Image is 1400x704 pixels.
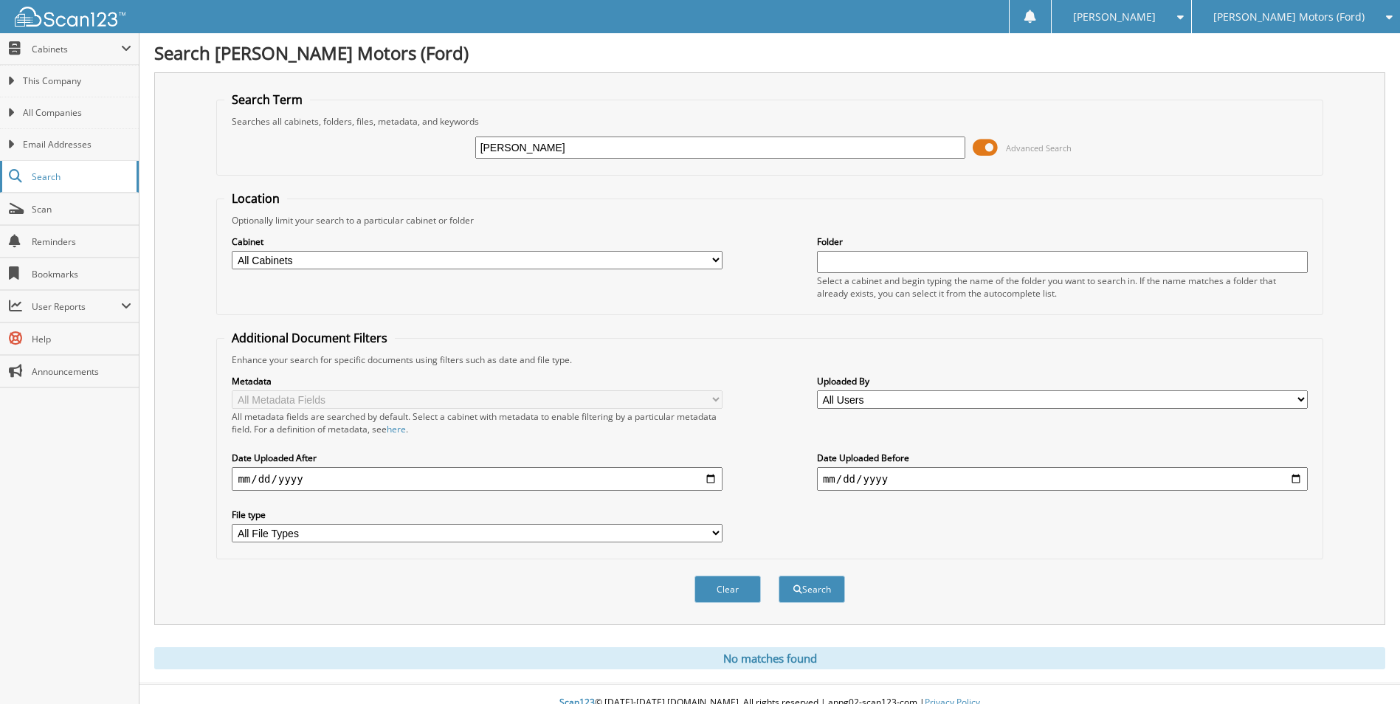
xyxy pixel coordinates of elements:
[232,508,723,521] label: File type
[23,138,131,151] span: Email Addresses
[23,75,131,88] span: This Company
[1073,13,1156,21] span: [PERSON_NAME]
[232,410,723,435] div: All metadata fields are searched by default. Select a cabinet with metadata to enable filtering b...
[1006,142,1072,153] span: Advanced Search
[32,235,131,248] span: Reminders
[232,235,723,248] label: Cabinet
[224,214,1314,227] div: Optionally limit your search to a particular cabinet or folder
[224,92,310,108] legend: Search Term
[817,375,1308,387] label: Uploaded By
[232,452,723,464] label: Date Uploaded After
[154,41,1385,65] h1: Search [PERSON_NAME] Motors (Ford)
[23,106,131,120] span: All Companies
[817,275,1308,300] div: Select a cabinet and begin typing the name of the folder you want to search in. If the name match...
[15,7,125,27] img: scan123-logo-white.svg
[32,170,129,183] span: Search
[32,365,131,378] span: Announcements
[32,268,131,280] span: Bookmarks
[232,375,723,387] label: Metadata
[32,300,121,313] span: User Reports
[32,43,121,55] span: Cabinets
[232,467,723,491] input: start
[779,576,845,603] button: Search
[224,353,1314,366] div: Enhance your search for specific documents using filters such as date and file type.
[694,576,761,603] button: Clear
[1326,633,1400,704] iframe: Chat Widget
[1213,13,1365,21] span: [PERSON_NAME] Motors (Ford)
[224,330,395,346] legend: Additional Document Filters
[817,467,1308,491] input: end
[224,115,1314,128] div: Searches all cabinets, folders, files, metadata, and keywords
[32,333,131,345] span: Help
[32,203,131,215] span: Scan
[387,423,406,435] a: here
[817,235,1308,248] label: Folder
[224,190,287,207] legend: Location
[817,452,1308,464] label: Date Uploaded Before
[154,647,1385,669] div: No matches found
